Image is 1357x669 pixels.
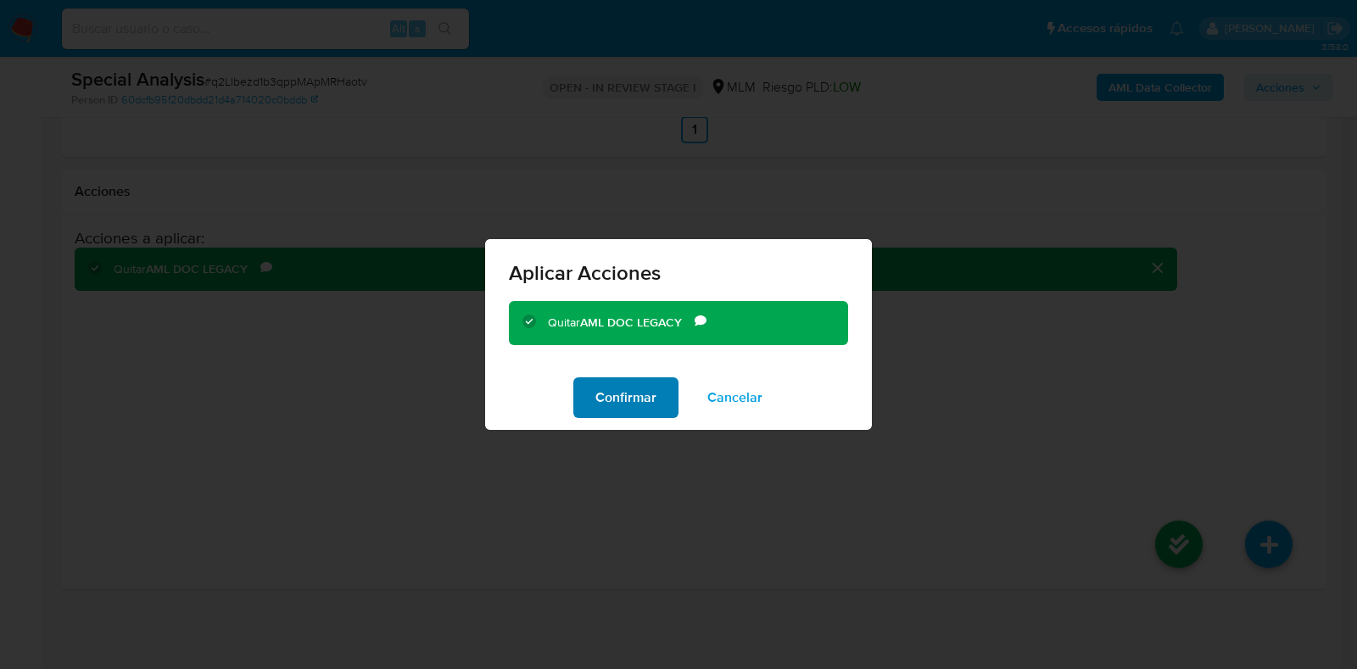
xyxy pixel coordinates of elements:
button: Cancelar [685,377,785,418]
button: Confirmar [573,377,678,418]
b: AML DOC LEGACY [580,314,682,331]
div: Quitar [548,315,695,332]
span: Cancelar [707,379,762,416]
span: Aplicar Acciones [509,263,848,283]
span: Confirmar [595,379,656,416]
